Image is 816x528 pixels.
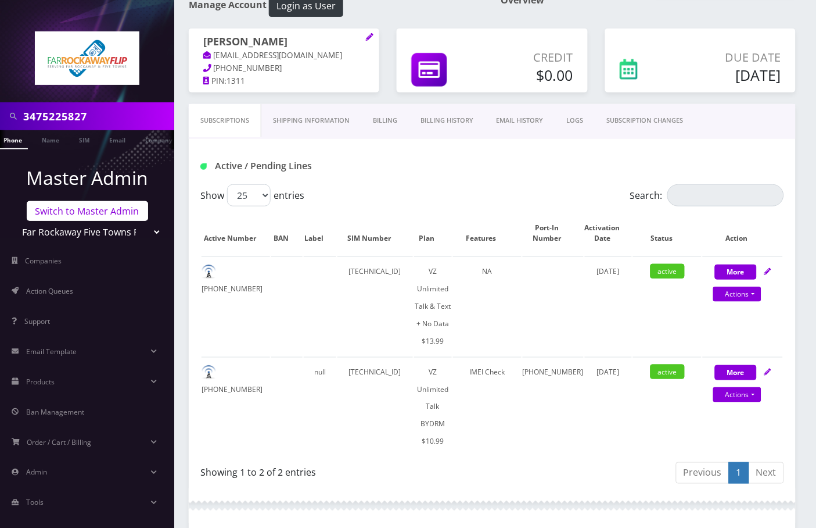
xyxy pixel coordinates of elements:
[202,357,270,456] td: [PHONE_NUMBER]
[202,365,216,380] img: default.png
[203,76,227,87] a: PIN:
[597,266,620,276] span: [DATE]
[595,104,695,137] a: SUBSCRIPTION CHANGES
[202,211,270,255] th: Active Number: activate to sort column ascending
[414,211,452,255] th: Plan: activate to sort column ascending
[200,160,383,172] h1: Active / Pending Lines
[361,104,409,137] a: Billing
[202,256,270,356] td: [PHONE_NUMBER]
[749,462,784,484] a: Next
[271,211,303,255] th: BAN: activate to sort column ascending
[26,468,47,477] span: Admin
[713,387,761,402] a: Actions
[729,462,749,484] a: 1
[555,104,595,137] a: LOGS
[27,201,148,221] a: Switch to Master Admin
[715,265,757,280] button: More
[227,184,271,206] select: Showentries
[667,184,784,206] input: Search:
[453,363,522,381] div: IMEI Check
[23,105,171,127] input: Search in Company
[486,66,573,84] h5: $0.00
[35,31,139,85] img: Far Rockaway Five Towns Flip
[203,35,365,49] h1: [PERSON_NAME]
[676,462,729,484] a: Previous
[24,316,50,326] span: Support
[337,256,413,356] td: [TECHNICAL_ID]
[486,49,573,66] p: Credit
[409,104,485,137] a: Billing History
[523,357,584,456] td: [PHONE_NUMBER]
[26,498,44,508] span: Tools
[679,49,781,66] p: Due Date
[453,211,522,255] th: Features: activate to sort column ascending
[304,357,336,456] td: null
[703,211,783,255] th: Action: activate to sort column ascending
[337,357,413,456] td: [TECHNICAL_ID]
[597,367,620,377] span: [DATE]
[630,184,784,206] label: Search:
[139,130,178,148] a: Company
[202,265,216,279] img: default.png
[585,211,632,255] th: Activation Date: activate to sort column ascending
[103,130,131,148] a: Email
[414,256,452,356] td: VZ Unlimited Talk & Text + No Data $13.99
[27,437,92,447] span: Order / Cart / Billing
[337,211,413,255] th: SIM Number: activate to sort column ascending
[713,287,761,302] a: Actions
[200,163,207,170] img: Active / Pending Lines
[715,365,757,380] button: More
[679,66,781,84] h5: [DATE]
[414,357,452,456] td: VZ Unlimited Talk BYDRM $10.99
[26,256,62,266] span: Companies
[261,104,361,137] a: Shipping Information
[650,365,685,379] span: active
[485,104,555,137] a: EMAIL HISTORY
[227,76,245,86] span: 1311
[36,130,65,148] a: Name
[73,130,95,148] a: SIM
[523,211,584,255] th: Port-In Number: activate to sort column ascending
[26,377,55,387] span: Products
[214,63,282,73] span: [PHONE_NUMBER]
[200,184,304,206] label: Show entries
[200,461,484,480] div: Showing 1 to 2 of 2 entries
[26,407,84,417] span: Ban Management
[203,50,343,62] a: [EMAIL_ADDRESS][DOMAIN_NAME]
[650,264,685,279] span: active
[189,104,261,137] a: Subscriptions
[26,286,73,296] span: Action Queues
[304,211,336,255] th: Label: activate to sort column ascending
[453,256,522,356] td: NA
[26,347,77,356] span: Email Template
[633,211,702,255] th: Status: activate to sort column ascending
